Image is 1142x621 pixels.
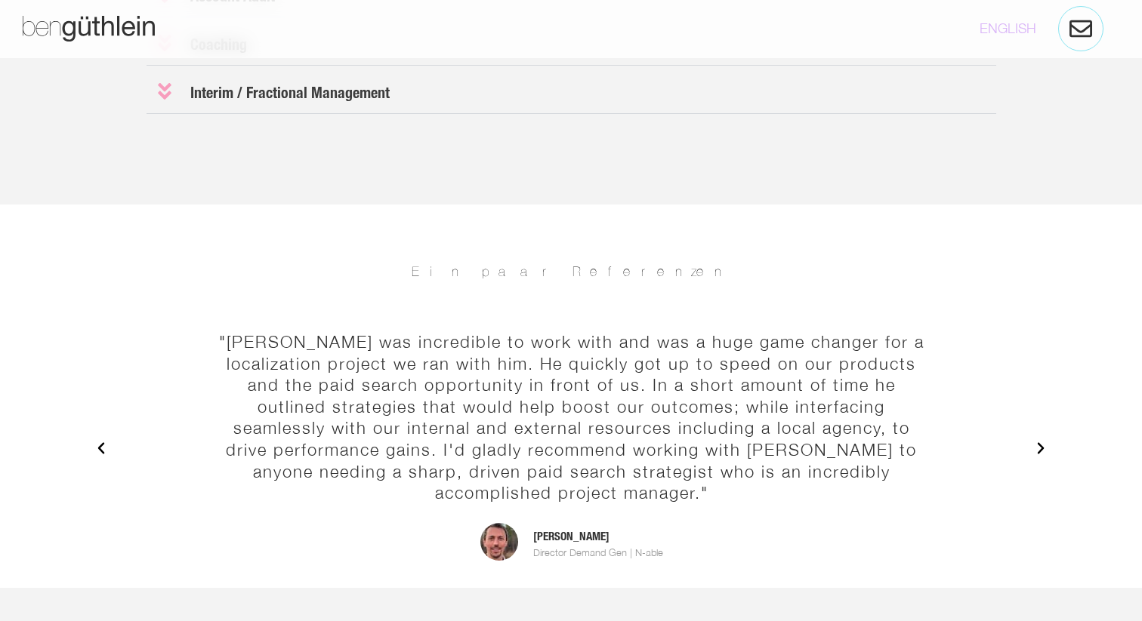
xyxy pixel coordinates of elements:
a: Interim / Fractional Management [190,84,390,101]
h3: Interim / Fractional Management [147,69,996,114]
img: Bryce Roberts [480,522,517,560]
span: Director Demand Gen | N-able [532,545,662,560]
h2: Ein paar Referenzen [8,265,1134,278]
div: Slides [199,316,944,581]
span: [PERSON_NAME] [532,528,662,546]
div: "[PERSON_NAME] was incredible to work with and was a huge game changer for a localization project... [214,331,929,504]
a: ENGLISH [980,20,1036,36]
div: 3 / 14 [199,316,944,581]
